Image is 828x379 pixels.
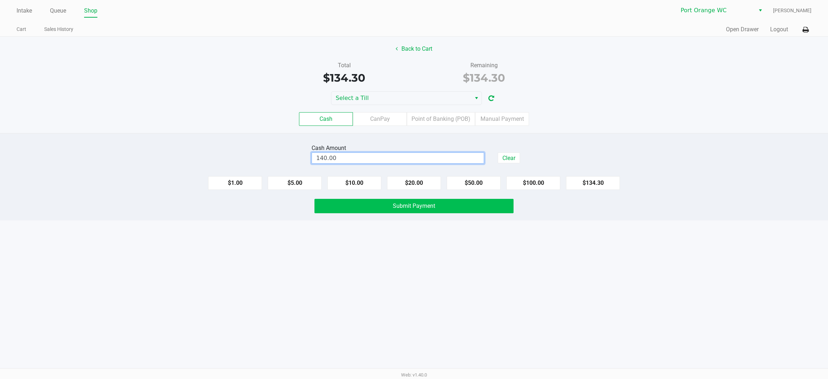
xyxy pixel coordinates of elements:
span: Web: v1.40.0 [401,372,427,378]
a: Queue [50,6,66,16]
span: Select a Till [336,94,467,102]
label: CanPay [353,112,407,126]
div: Total [280,61,409,70]
button: Submit Payment [314,199,514,213]
span: [PERSON_NAME] [773,7,811,14]
span: Port Orange WC [681,6,751,15]
label: Manual Payment [475,112,529,126]
a: Cart [17,25,26,34]
button: Logout [770,25,788,34]
button: Back to Cart [391,42,437,56]
button: $5.00 [268,176,322,190]
button: Select [755,4,765,17]
div: Cash Amount [312,144,349,152]
button: $10.00 [327,176,381,190]
div: $134.30 [419,70,548,86]
label: Cash [299,112,353,126]
button: $50.00 [447,176,501,190]
div: Remaining [419,61,548,70]
button: $1.00 [208,176,262,190]
a: Intake [17,6,32,16]
span: Submit Payment [393,202,435,209]
label: Point of Banking (POB) [407,112,475,126]
button: $134.30 [566,176,620,190]
div: $134.30 [280,70,409,86]
a: Sales History [44,25,73,34]
button: $100.00 [506,176,560,190]
button: $20.00 [387,176,441,190]
button: Select [471,92,482,105]
button: Open Drawer [726,25,759,34]
button: Clear [498,152,520,163]
a: Shop [84,6,97,16]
